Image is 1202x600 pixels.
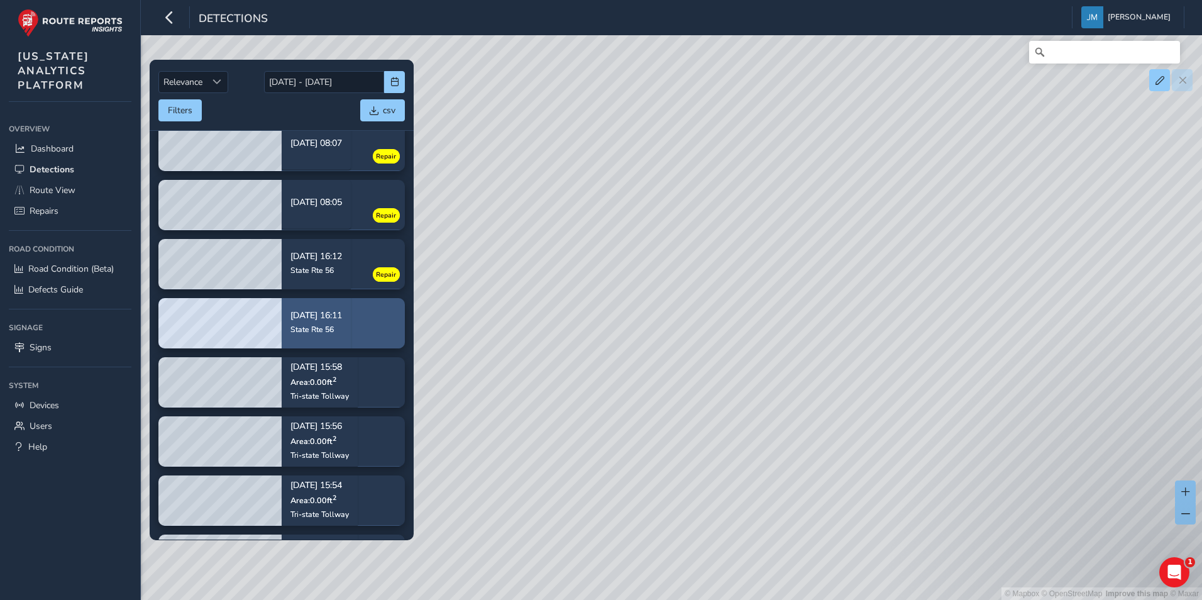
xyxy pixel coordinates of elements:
[290,265,342,275] div: State Rte 56
[333,434,336,443] sup: 2
[1185,557,1195,567] span: 1
[376,211,396,221] span: Repair
[9,180,131,201] a: Route View
[9,201,131,221] a: Repairs
[290,139,342,148] p: [DATE] 08:07
[28,284,83,296] span: Defects Guide
[290,364,349,372] p: [DATE] 15:58
[9,240,131,258] div: Road Condition
[30,164,74,175] span: Detections
[30,399,59,411] span: Devices
[30,342,52,353] span: Signs
[290,482,349,491] p: [DATE] 15:54
[30,184,75,196] span: Route View
[383,104,395,116] span: csv
[30,205,58,217] span: Repairs
[333,493,336,503] sup: 2
[9,416,131,436] a: Users
[333,375,336,384] sup: 2
[18,49,89,92] span: [US_STATE] ANALYTICS PLATFORM
[9,119,131,138] div: Overview
[290,391,349,401] div: Tri-state Tollway
[290,325,342,335] div: State Rte 56
[158,99,202,121] button: Filters
[290,436,336,447] span: Area: 0.00 ft
[290,252,342,261] p: [DATE] 16:12
[28,441,47,453] span: Help
[1159,557,1189,587] iframe: Intercom live chat
[159,72,207,92] span: Relevance
[290,377,336,387] span: Area: 0.00 ft
[9,138,131,159] a: Dashboard
[290,423,349,431] p: [DATE] 15:56
[9,279,131,300] a: Defects Guide
[1081,6,1175,28] button: [PERSON_NAME]
[290,509,349,519] div: Tri-state Tollway
[290,450,349,460] div: Tri-state Tollway
[18,9,123,37] img: rr logo
[9,337,131,358] a: Signs
[376,152,396,162] span: Repair
[9,376,131,395] div: System
[31,143,74,155] span: Dashboard
[199,11,268,28] span: Detections
[290,311,342,320] p: [DATE] 16:11
[376,270,396,280] span: Repair
[30,420,52,432] span: Users
[1029,41,1180,64] input: Search
[9,258,131,279] a: Road Condition (Beta)
[9,159,131,180] a: Detections
[290,495,336,506] span: Area: 0.00 ft
[207,72,228,92] div: Sort by Date
[1081,6,1103,28] img: diamond-layout
[1108,6,1171,28] span: [PERSON_NAME]
[360,99,405,121] button: csv
[28,263,114,275] span: Road Condition (Beta)
[9,395,131,416] a: Devices
[290,198,342,207] p: [DATE] 08:05
[9,318,131,337] div: Signage
[9,436,131,457] a: Help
